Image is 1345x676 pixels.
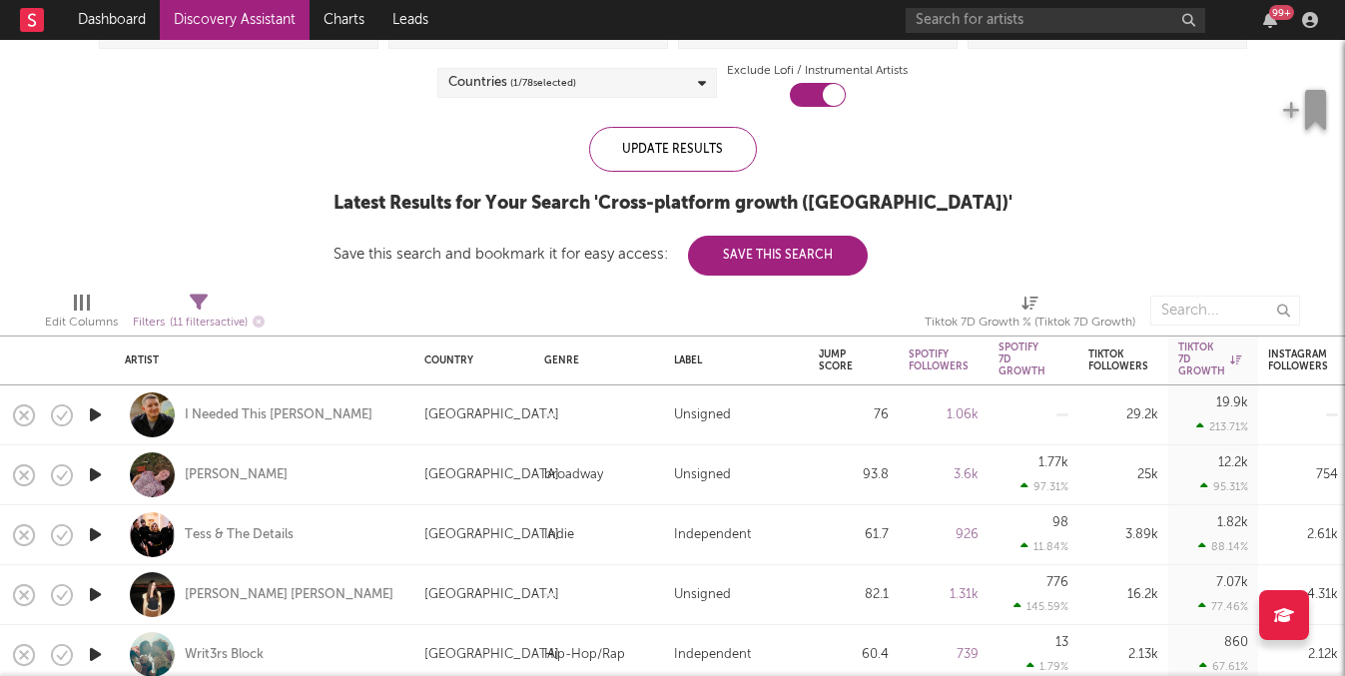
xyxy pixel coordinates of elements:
div: Indie [544,523,574,547]
div: [GEOGRAPHIC_DATA] [424,403,559,427]
div: 25k [1088,463,1158,487]
div: Independent [674,523,751,547]
div: Instagram Followers [1268,348,1328,372]
div: [GEOGRAPHIC_DATA] [424,463,559,487]
div: 16.2k [1088,583,1158,607]
div: 93.8 [819,463,889,487]
div: [GEOGRAPHIC_DATA] [424,643,559,667]
button: 99+ [1263,12,1277,28]
div: [GEOGRAPHIC_DATA] [424,523,559,547]
div: 99 + [1269,5,1294,20]
div: Save this search and bookmark it for easy access: [334,247,868,262]
div: 2.61k [1268,523,1338,547]
div: 3.6k [909,463,979,487]
div: Tiktok Followers [1088,348,1148,372]
div: Tiktok 7D Growth [1178,341,1241,377]
div: 776 [1046,576,1068,589]
div: 860 [1224,636,1248,649]
div: 926 [909,523,979,547]
div: Tiktok 7D Growth % (Tiktok 7D Growth) [925,311,1135,335]
div: Unsigned [674,403,731,427]
div: Filters [133,311,265,336]
div: Edit Columns [45,311,118,335]
div: 1.31k [909,583,979,607]
div: 67.61 % [1199,660,1248,673]
div: 1.79 % [1026,660,1068,673]
div: 97.31 % [1020,480,1068,493]
div: Tiktok 7D Growth % (Tiktok 7D Growth) [925,286,1135,343]
a: [PERSON_NAME] [185,466,288,484]
span: ( 1 / 78 selected) [510,71,576,95]
div: Spotify 7D Growth [999,341,1045,377]
div: Unsigned [674,463,731,487]
div: 213.71 % [1196,420,1248,433]
div: Artist [125,354,394,366]
a: Writ3rs Block [185,646,264,664]
div: Hip-Hop/Rap [544,643,625,667]
div: broadway [544,463,603,487]
div: Countries [448,71,576,95]
div: Genre [544,354,644,366]
div: 60.4 [819,643,889,667]
div: Update Results [589,127,757,172]
div: 98 [1052,516,1068,529]
a: [PERSON_NAME] [PERSON_NAME] [185,586,393,604]
div: 88.14 % [1198,540,1248,553]
input: Search for artists [906,8,1205,33]
div: 77.46 % [1198,600,1248,613]
div: 13 [1055,636,1068,649]
div: Filters(11 filters active) [133,286,265,343]
div: 3.89k [1088,523,1158,547]
div: 82.1 [819,583,889,607]
div: 95.31 % [1200,480,1248,493]
div: Jump Score [819,348,859,372]
div: 145.59 % [1013,600,1068,613]
div: 1.77k [1038,456,1068,469]
a: I Needed This [PERSON_NAME] [185,406,372,424]
div: 739 [909,643,979,667]
div: 2.12k [1268,643,1338,667]
div: 1.82k [1217,516,1248,529]
div: 11.84 % [1020,540,1068,553]
div: 12.2k [1218,456,1248,469]
div: 1.06k [909,403,979,427]
div: 19.9k [1216,396,1248,409]
div: Edit Columns [45,286,118,343]
label: Exclude Lofi / Instrumental Artists [727,59,908,83]
div: [GEOGRAPHIC_DATA] [424,583,559,607]
div: 61.7 [819,523,889,547]
div: Label [674,354,789,366]
div: Latest Results for Your Search ' Cross-platform growth ([GEOGRAPHIC_DATA]) ' [334,192,1012,216]
div: Unsigned [674,583,731,607]
span: ( 11 filters active) [170,318,248,329]
div: Country [424,354,514,366]
div: Independent [674,643,751,667]
div: 2.13k [1088,643,1158,667]
div: 29.2k [1088,403,1158,427]
div: Spotify Followers [909,348,969,372]
div: 7.07k [1216,576,1248,589]
div: 754 [1268,463,1338,487]
a: Tess & The Details [185,526,294,544]
button: Save This Search [688,236,868,276]
input: Search... [1150,296,1300,326]
div: 76 [819,403,889,427]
